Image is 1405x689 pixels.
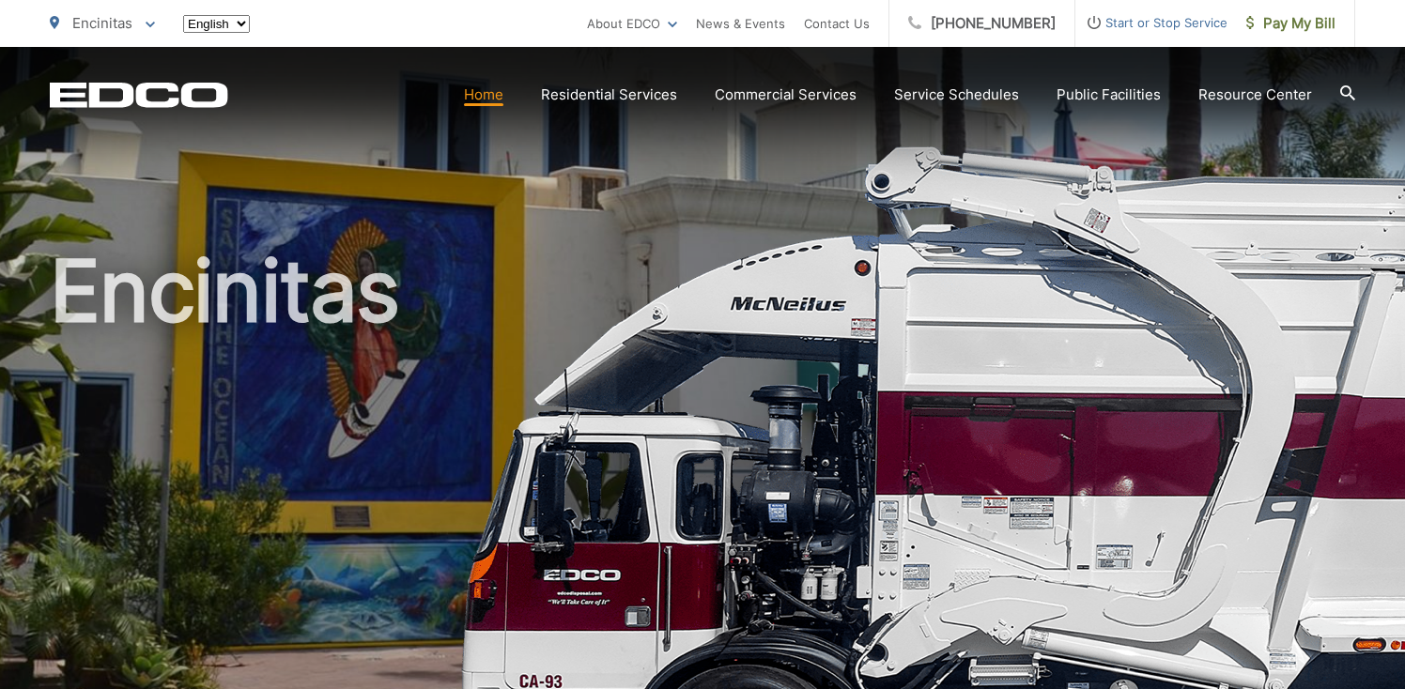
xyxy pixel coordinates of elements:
span: Pay My Bill [1246,12,1336,35]
a: Resource Center [1198,84,1312,106]
a: Service Schedules [894,84,1019,106]
a: Residential Services [541,84,677,106]
a: About EDCO [587,12,677,35]
span: Encinitas [72,14,132,32]
a: Home [464,84,503,106]
a: Commercial Services [715,84,857,106]
a: Public Facilities [1057,84,1161,106]
a: News & Events [696,12,785,35]
a: EDCD logo. Return to the homepage. [50,82,228,108]
a: Contact Us [804,12,870,35]
select: Select a language [183,15,250,33]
